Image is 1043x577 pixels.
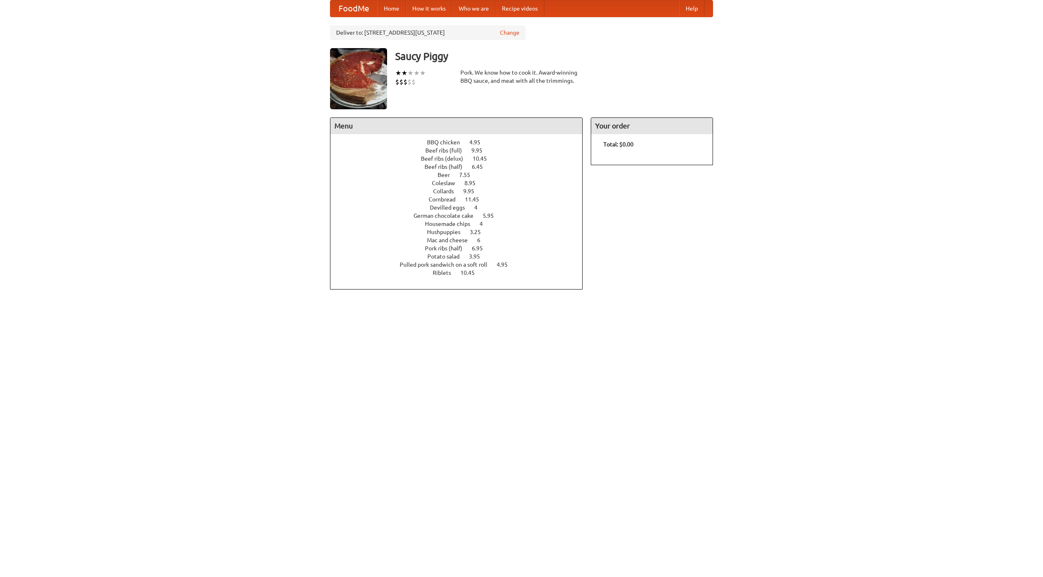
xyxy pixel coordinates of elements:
li: ★ [414,69,420,77]
a: Coleslaw 8.95 [432,180,491,186]
a: Hushpuppies 3.25 [427,229,496,235]
span: 4 [474,204,486,211]
a: Mac and cheese 6 [427,237,495,243]
a: Home [377,0,406,17]
span: Hushpuppies [427,229,469,235]
a: Potato salad 3.95 [427,253,495,260]
span: Beef ribs (half) [425,164,471,170]
span: 8.95 [464,180,484,186]
span: 5.95 [483,212,502,219]
li: ★ [420,69,426,77]
span: 4.95 [497,261,516,268]
span: Coleslaw [432,180,463,186]
li: $ [411,77,416,86]
span: Collards [433,188,462,195]
span: 10.45 [460,270,483,276]
span: Beef ribs (delux) [421,155,471,162]
span: 3.95 [469,253,488,260]
a: German chocolate cake 5.95 [414,212,509,219]
span: 6.45 [472,164,491,170]
h4: Menu [330,118,582,134]
span: Housemade chips [425,221,478,227]
span: 3.25 [470,229,489,235]
a: Help [679,0,704,17]
li: ★ [395,69,401,77]
span: German chocolate cake [414,212,482,219]
span: 9.95 [463,188,482,195]
div: Deliver to: [STREET_ADDRESS][US_STATE] [330,25,526,40]
li: ★ [401,69,407,77]
a: How it works [406,0,452,17]
a: Beef ribs (delux) 10.45 [421,155,502,162]
li: $ [403,77,407,86]
a: Beef ribs (half) 6.45 [425,164,498,170]
b: Total: $0.00 [603,141,634,148]
a: Pulled pork sandwich on a soft roll 4.95 [400,261,523,268]
span: 9.95 [471,147,491,154]
a: Riblets 10.45 [433,270,490,276]
li: $ [407,77,411,86]
span: Beer [438,172,458,178]
div: Pork. We know how to cook it. Award-winning BBQ sauce, and meat with all the trimmings. [460,69,583,85]
span: Potato salad [427,253,468,260]
h4: Your order [591,118,713,134]
a: Beef ribs (full) 9.95 [425,147,497,154]
a: Pork ribs (half) 6.95 [425,245,498,252]
a: Recipe videos [495,0,544,17]
img: angular.jpg [330,48,387,109]
span: 11.45 [465,196,487,203]
span: Riblets [433,270,459,276]
a: Collards 9.95 [433,188,489,195]
a: Cornbread 11.45 [429,196,494,203]
span: Cornbread [429,196,464,203]
span: 4.95 [469,139,488,146]
span: 4 [480,221,491,227]
span: 10.45 [473,155,495,162]
a: Beer 7.55 [438,172,485,178]
a: FoodMe [330,0,377,17]
li: $ [399,77,403,86]
span: 6.95 [472,245,491,252]
span: Beef ribs (full) [425,147,470,154]
span: Pulled pork sandwich on a soft roll [400,261,495,268]
a: Housemade chips 4 [425,221,498,227]
li: $ [395,77,399,86]
h3: Saucy Piggy [395,48,713,64]
span: BBQ chicken [427,139,468,146]
span: 6 [477,237,488,243]
span: Pork ribs (half) [425,245,471,252]
span: Devilled eggs [430,204,473,211]
span: Mac and cheese [427,237,476,243]
a: Devilled eggs 4 [430,204,493,211]
li: ★ [407,69,414,77]
a: Change [500,29,519,37]
a: Who we are [452,0,495,17]
a: BBQ chicken 4.95 [427,139,495,146]
span: 7.55 [459,172,478,178]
